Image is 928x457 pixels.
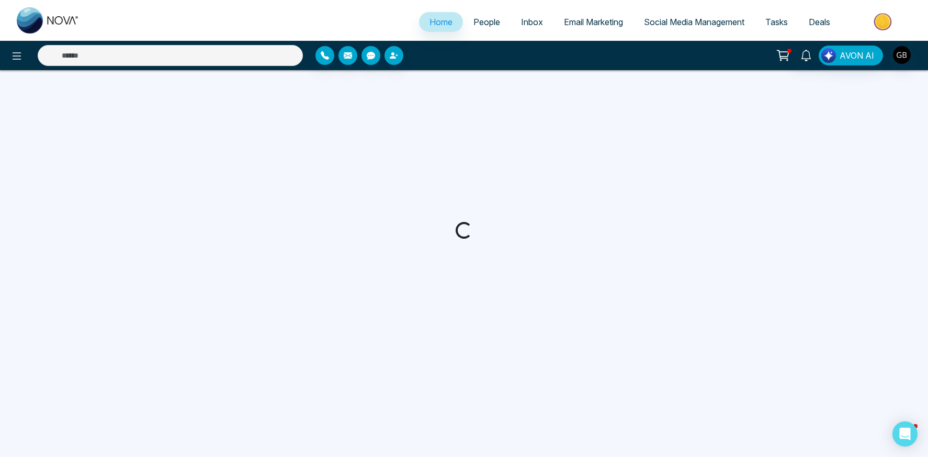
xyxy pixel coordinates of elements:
img: User Avatar [893,46,911,64]
a: Social Media Management [633,12,755,32]
img: Nova CRM Logo [17,7,80,34]
span: AVON AI [840,49,874,62]
img: Lead Flow [821,48,836,63]
span: Social Media Management [644,17,744,27]
a: People [463,12,511,32]
span: People [473,17,500,27]
span: Inbox [521,17,543,27]
a: Email Marketing [553,12,633,32]
span: Email Marketing [564,17,623,27]
a: Inbox [511,12,553,32]
a: Home [419,12,463,32]
span: Deals [809,17,830,27]
span: Tasks [765,17,788,27]
div: Open Intercom Messenger [892,421,918,447]
img: Market-place.gif [846,10,922,34]
a: Tasks [755,12,798,32]
button: AVON AI [819,46,883,65]
a: Deals [798,12,841,32]
span: Home [429,17,452,27]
